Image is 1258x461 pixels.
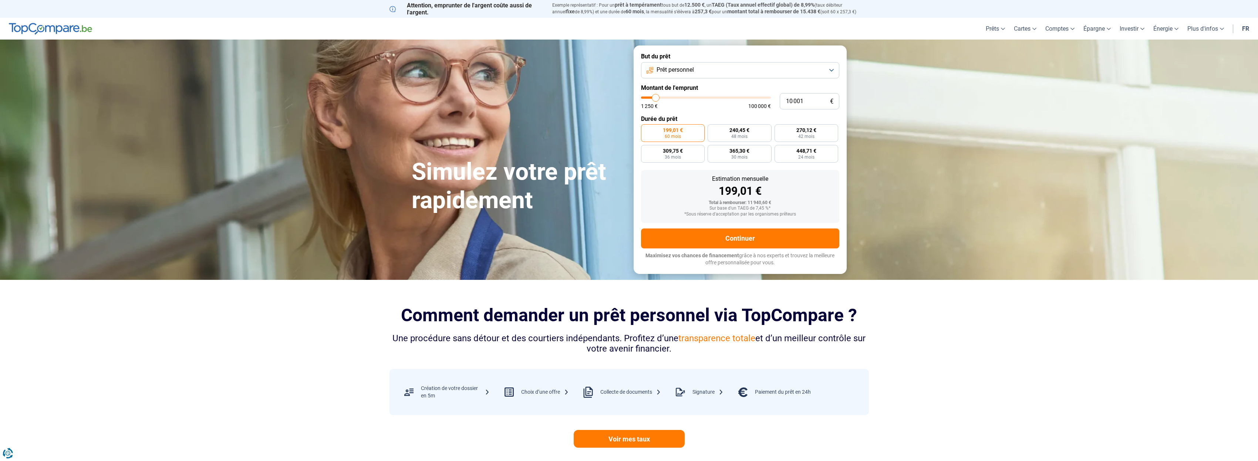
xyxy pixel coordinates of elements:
span: 240,45 € [729,128,749,133]
span: montant total à rembourser de 15.438 € [727,9,820,14]
label: But du prêt [641,53,839,60]
div: Choix d’une offre [521,389,569,396]
a: Cartes [1009,18,1041,40]
span: 48 mois [731,134,748,139]
div: Création de votre dossier en 5m [421,385,490,399]
span: prêt à tempérament [615,2,662,8]
h1: Simulez votre prêt rapidement [412,158,625,215]
span: 36 mois [665,155,681,159]
span: 1 250 € [641,104,658,109]
span: Prêt personnel [657,66,694,74]
div: Total à rembourser: 11 940,60 € [647,200,833,206]
button: Continuer [641,228,839,248]
span: 365,30 € [729,148,749,153]
span: Maximisez vos chances de financement [645,252,739,258]
a: fr [1238,18,1254,40]
span: € [830,98,833,105]
a: Prêts [981,18,1009,40]
p: Exemple représentatif : Pour un tous but de , un (taux débiteur annuel de 8,99%) et une durée de ... [552,2,869,15]
a: Épargne [1079,18,1115,40]
div: Signature [692,389,724,396]
span: 60 mois [625,9,644,14]
a: Plus d'infos [1183,18,1228,40]
p: Attention, emprunter de l'argent coûte aussi de l'argent. [389,2,543,16]
label: Montant de l'emprunt [641,84,839,91]
span: 12.500 € [684,2,705,8]
a: Investir [1115,18,1149,40]
a: Énergie [1149,18,1183,40]
span: TAEG (Taux annuel effectif global) de 8,99% [712,2,815,8]
span: 100 000 € [748,104,771,109]
span: transparence totale [678,333,755,343]
div: Paiement du prêt en 24h [755,389,811,396]
a: Voir mes taux [574,430,685,448]
h2: Comment demander un prêt personnel via TopCompare ? [389,305,869,325]
span: 199,01 € [663,128,683,133]
button: Prêt personnel [641,62,839,78]
a: Comptes [1041,18,1079,40]
div: Estimation mensuelle [647,176,833,182]
span: 257,3 € [695,9,712,14]
div: 199,01 € [647,186,833,197]
span: 42 mois [798,134,815,139]
span: 270,12 € [796,128,816,133]
span: 60 mois [665,134,681,139]
span: 24 mois [798,155,815,159]
p: grâce à nos experts et trouvez la meilleure offre personnalisée pour vous. [641,252,839,267]
img: TopCompare [9,23,92,35]
div: Sur base d'un TAEG de 7,45 %* [647,206,833,211]
label: Durée du prêt [641,115,839,122]
span: 30 mois [731,155,748,159]
div: Une procédure sans détour et des courtiers indépendants. Profitez d’une et d’un meilleur contrôle... [389,333,869,355]
div: *Sous réserve d'acceptation par les organismes prêteurs [647,212,833,217]
span: fixe [566,9,575,14]
span: 448,71 € [796,148,816,153]
div: Collecte de documents [600,389,661,396]
span: 309,75 € [663,148,683,153]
